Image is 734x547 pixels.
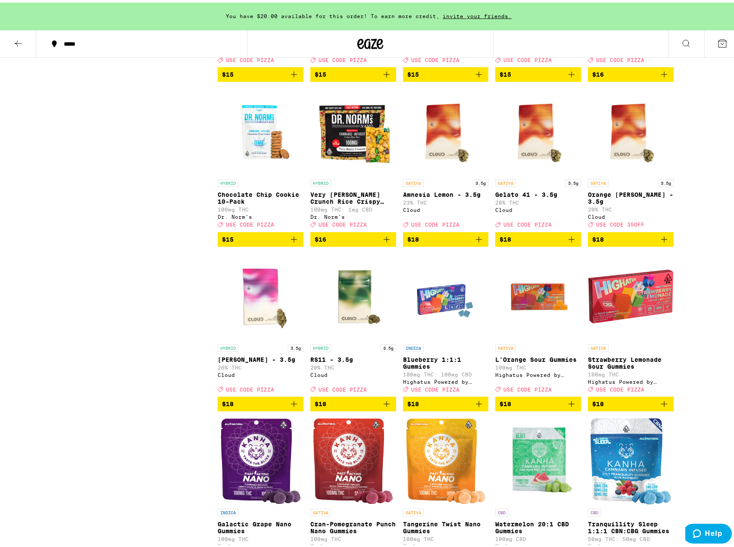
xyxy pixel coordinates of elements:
[403,189,489,196] p: Amnesia Lemon - 3.5g
[310,204,396,210] p: 100mg THC: 1mg CBD
[500,68,511,75] span: $15
[588,177,609,184] p: SATIVA
[596,55,644,60] span: USE CODE PIZZA
[588,86,674,172] img: Cloud - Orange Runtz - 3.5g
[218,65,303,79] button: Add to bag
[495,86,581,229] a: Open page for Gelato 41 - 3.5g from Cloud
[403,251,489,337] img: Highatus Powered by Cannabiotix - Blueberry 1:1:1 Gummies
[310,230,396,244] button: Add to bag
[495,251,581,394] a: Open page for L'Orange Sour Gummies from Highatus Powered by Cannabiotix
[495,354,581,361] p: L'Orange Sour Gummies
[403,86,489,172] img: Cloud - Amnesia Lemon - 3.5g
[403,369,489,375] p: 100mg THC: 100mg CBD
[220,416,300,502] img: Kanha - Galactic Grape Nano Gummies
[226,55,274,60] span: USE CODE PIZZA
[218,211,303,217] div: Dr. Norm's
[403,376,489,382] div: Highatus Powered by Cannabiotix
[403,518,489,532] p: Tangerine Twist Nano Gummies
[315,68,326,75] span: $15
[588,354,674,367] p: Strawberry Lemonade Sour Gummies
[310,394,396,409] button: Add to bag
[500,398,511,405] span: $18
[310,541,396,547] div: Kanha
[503,55,552,60] span: USE CODE PIZZA
[288,342,303,349] p: 3.5g
[310,362,396,368] p: 20% THC
[218,506,238,514] p: INDICA
[381,342,396,349] p: 3.5g
[226,220,274,225] span: USE CODE PIZZA
[588,251,674,337] img: Highatus Powered by Cannabiotix - Strawberry Lemonade Sour Gummies
[403,394,489,409] button: Add to bag
[218,342,238,349] p: HYBRID
[685,521,732,543] iframe: Opens a widget where you can find more information
[495,394,581,409] button: Add to bag
[403,342,424,349] p: INDICA
[596,384,644,390] span: USE CODE PIZZA
[440,11,515,16] span: invite your friends.
[495,541,581,547] div: Kanha
[500,233,511,240] span: $18
[313,416,393,502] img: Kanha - Cran-Pomegranate Punch Nano Gummies
[218,204,303,210] p: 100mg THC
[310,211,396,217] div: Dr. Norm's
[495,86,581,172] img: Cloud - Gelato 41 - 3.5g
[310,354,396,361] p: RS11 - 3.5g
[407,68,419,75] span: $15
[218,86,303,229] a: Open page for Chocolate Chip Cookie 10-Pack from Dr. Norm's
[403,177,424,184] p: SATIVA
[565,177,581,184] p: 3.5g
[495,65,581,79] button: Add to bag
[319,55,367,60] span: USE CODE PIZZA
[495,251,581,337] img: Highatus Powered by Cannabiotix - L'Orange Sour Gummies
[403,65,489,79] button: Add to bag
[222,68,234,75] span: $15
[588,394,674,409] button: Add to bag
[310,534,396,539] p: 100mg THC
[503,384,552,390] span: USE CODE PIZZA
[315,398,326,405] span: $18
[403,541,489,547] div: Kanha
[222,398,234,405] span: $18
[495,177,516,184] p: SATIVA
[310,189,396,202] p: Very [PERSON_NAME] Crunch Rice Crispy Treat
[503,220,552,225] span: USE CODE PIZZA
[495,518,581,532] p: Watermelon 20:1 CBD Gummies
[588,230,674,244] button: Add to bag
[592,398,604,405] span: $18
[222,233,234,240] span: $15
[495,230,581,244] button: Add to bag
[319,220,367,225] span: USE CODE PIZZA
[403,506,424,514] p: SATIVA
[495,370,581,375] div: Highatus Powered by Cannabiotix
[592,68,604,75] span: $16
[218,230,303,244] button: Add to bag
[218,541,303,547] div: Kanha
[310,177,331,184] p: HYBRID
[495,506,508,514] p: CBD
[588,86,674,229] a: Open page for Orange Runtz - 3.5g from Cloud
[588,251,674,394] a: Open page for Strawberry Lemonade Sour Gummies from Highatus Powered by Cannabiotix
[310,518,396,532] p: Cran-Pomegranate Punch Nano Gummies
[218,86,303,172] img: Dr. Norm's - Chocolate Chip Cookie 10-Pack
[218,177,238,184] p: HYBRID
[218,534,303,539] p: 100mg THC
[310,370,396,375] div: Cloud
[411,220,459,225] span: USE CODE PIZZA
[588,65,674,79] button: Add to bag
[310,342,331,349] p: HYBRID
[495,362,581,368] p: 100mg THC
[588,518,674,532] p: Tranquillity Sleep 1:1:1 CBN:CBG Gummies
[495,534,581,539] p: 100mg CBD
[495,416,581,502] img: Kanha - Watermelon 20:1 CBD Gummies
[473,177,488,184] p: 3.5g
[588,189,674,202] p: Orange [PERSON_NAME] - 3.5g
[403,197,489,203] p: 23% THC
[226,11,440,16] span: You have $20.00 available for this order! To earn more credit,
[403,534,489,539] p: 100mg THC
[218,370,303,375] div: Cloud
[495,189,581,196] p: Gelato 41 - 3.5g
[588,534,674,539] p: 50mg THC: 50mg CBD
[310,86,396,229] a: Open page for Very Berry Crunch Rice Crispy Treat from Dr. Norm's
